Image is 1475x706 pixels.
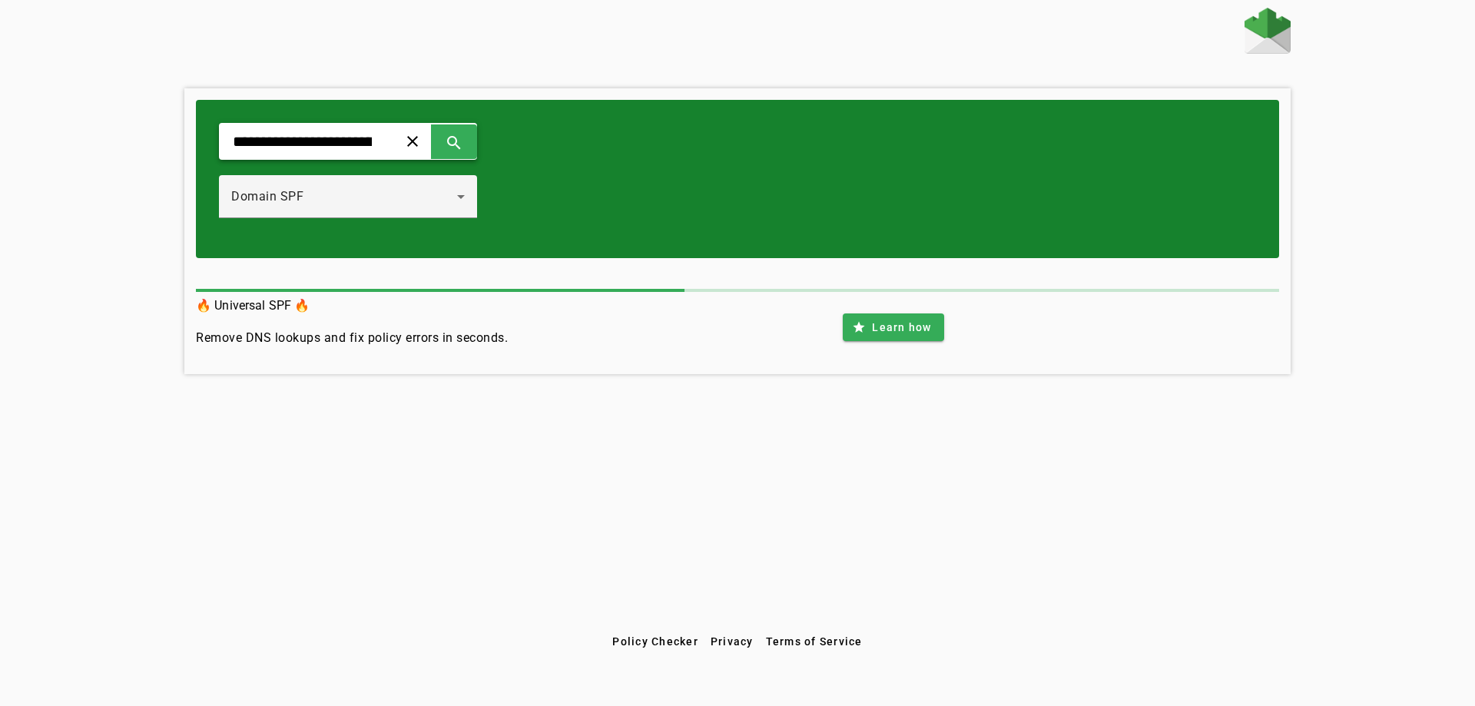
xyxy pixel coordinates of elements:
[1245,8,1291,54] img: Fraudmarc Logo
[1245,8,1291,58] a: Home
[872,320,931,335] span: Learn how
[766,635,863,648] span: Terms of Service
[612,635,698,648] span: Policy Checker
[606,628,704,655] button: Policy Checker
[231,189,303,204] span: Domain SPF
[760,628,869,655] button: Terms of Service
[704,628,760,655] button: Privacy
[843,313,943,341] button: Learn how
[196,329,508,347] h4: Remove DNS lookups and fix policy errors in seconds.
[711,635,754,648] span: Privacy
[196,295,508,317] h3: 🔥 Universal SPF 🔥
